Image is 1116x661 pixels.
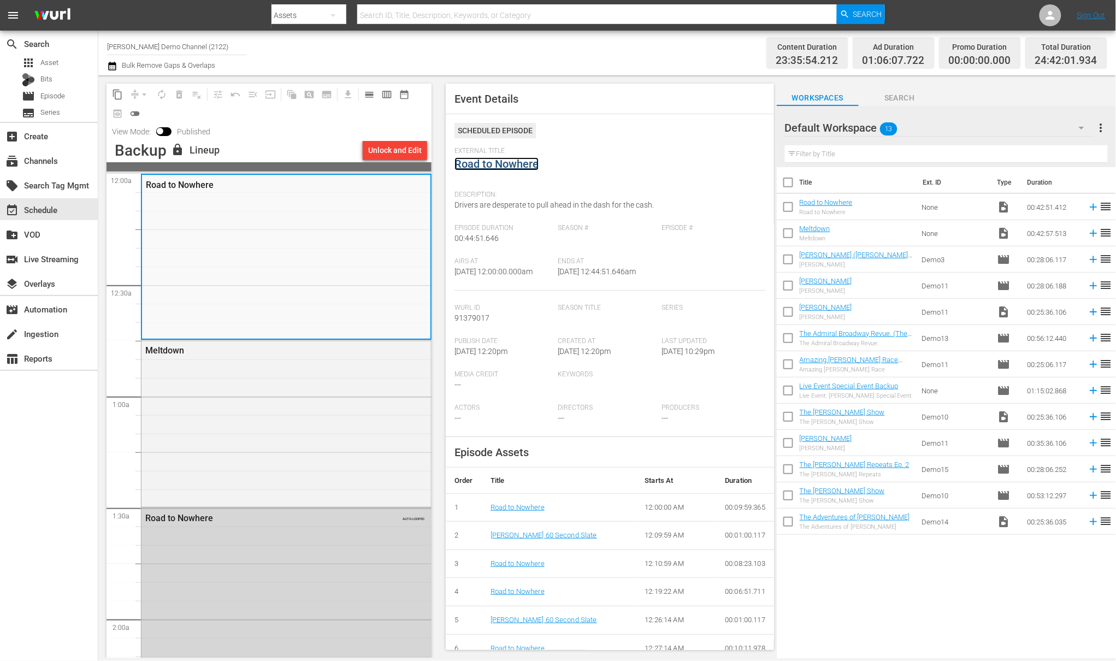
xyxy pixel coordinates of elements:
div: Content Duration [776,39,839,55]
div: Bits [22,73,35,86]
span: Episode [997,463,1011,476]
span: Season Title [558,304,657,312]
span: [DATE] 12:20pm [454,347,507,356]
span: Create Search Block [300,86,318,103]
span: 01:06:07.722 [863,55,925,67]
svg: Add to Schedule [1088,516,1100,528]
a: Road to Nowhere [491,587,545,595]
span: Publish Date [454,337,553,346]
td: Demo11 [918,273,993,299]
button: Search [837,4,885,24]
span: Select an event to delete [170,86,188,103]
span: Reports [5,352,19,365]
span: Video [997,410,1011,423]
div: Ad Duration [863,39,925,55]
a: The Admiral Broadway Revue. (The Admiral Broadway Revue. (00:30:00)) [800,329,913,346]
div: Road to Nowhere [145,513,373,523]
span: AUTO-LOOPED [403,512,424,521]
span: View Backup [109,105,126,122]
th: Duration [1021,167,1087,198]
td: Demo11 [918,299,993,325]
span: Video [997,227,1011,240]
a: The Adventures of [PERSON_NAME] [800,513,910,521]
span: Download as CSV [335,84,357,105]
a: Road to Nowhere [800,198,853,206]
span: 23:35:54.212 [776,55,839,67]
span: Series [40,107,60,118]
span: Search Tag Mgmt [5,179,19,192]
span: [DATE] 10:29pm [662,347,715,356]
a: [PERSON_NAME] [800,303,852,311]
span: Month Calendar View [395,86,413,103]
span: Drivers are desperate to pull ahead in the dash for the cash. [454,200,654,209]
a: Road to Nowhere [491,559,545,568]
span: Airs At [454,257,553,266]
th: Ext. ID [916,167,991,198]
span: View Mode: [107,127,156,136]
span: reorder [1100,226,1113,239]
span: date_range_outlined [399,89,410,100]
td: None [918,194,993,220]
span: --- [454,380,461,389]
td: 12:09:59 AM [636,522,716,550]
span: Video [997,305,1011,318]
span: Directors [558,404,657,412]
div: Live Event: [PERSON_NAME] Special Event [800,392,912,399]
td: 00:42:57.513 [1023,220,1083,246]
div: Total Duration [1035,39,1097,55]
span: Series [22,107,35,120]
svg: Add to Schedule [1088,280,1100,292]
span: Episode [997,253,1011,266]
span: --- [662,414,668,422]
span: reorder [1100,515,1113,528]
span: Bits [40,74,52,85]
span: Toggle to switch from Published to Draft view. [156,127,164,135]
span: Automation [5,303,19,316]
div: Meltdown [145,345,373,356]
span: reorder [1100,436,1113,449]
td: 00:35:36.106 [1023,430,1083,456]
td: Demo10 [918,482,993,509]
span: Last Updated [662,337,760,346]
td: Demo15 [918,456,993,482]
a: [PERSON_NAME] 60 Second Slate [491,531,597,539]
a: Live Event Special Event Backup [800,382,899,390]
span: Episode [997,332,1011,345]
svg: Add to Schedule [1088,358,1100,370]
a: Sign Out [1077,11,1106,20]
span: reorder [1100,488,1113,501]
span: Wurl Id [454,304,553,312]
span: Fill episodes with ad slates [244,86,262,103]
button: more_vert [1095,115,1108,141]
td: 00:56:12.440 [1023,325,1083,351]
div: [PERSON_NAME] [800,445,852,452]
td: None [918,220,993,246]
td: 01:15:02.868 [1023,377,1083,404]
a: Meltdown [800,225,830,233]
div: Unlock and Edit [368,140,422,160]
div: The [PERSON_NAME] Show [800,418,885,426]
td: 00:25:36.106 [1023,299,1083,325]
span: reorder [1100,252,1113,265]
span: lock [171,143,184,156]
span: Keywords [558,370,657,379]
span: Episode [997,384,1011,397]
span: Episode [997,436,1011,450]
span: External Title [454,147,760,156]
div: The Admiral Broadway Revue. [800,340,913,347]
span: Create [5,130,19,143]
a: [PERSON_NAME] [800,277,852,285]
span: Remove Gaps & Overlaps [126,86,153,103]
span: Create Series Block [318,86,335,103]
span: Episode [997,358,1011,371]
td: 00:25:36.106 [1023,404,1083,430]
td: 1 [446,493,482,522]
td: 00:01:00.117 [716,522,774,550]
span: Schedule [5,204,19,217]
span: Media Credit [454,370,553,379]
td: 00:42:51.412 [1023,194,1083,220]
td: 00:25:06.117 [1023,351,1083,377]
svg: Add to Schedule [1088,437,1100,449]
div: [PERSON_NAME] [800,261,913,268]
a: [PERSON_NAME] 60 Second Slate [491,616,597,624]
